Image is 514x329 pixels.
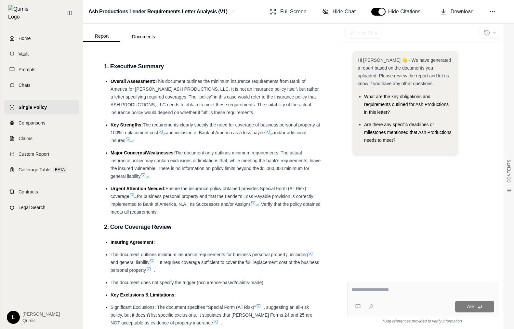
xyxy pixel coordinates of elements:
[7,311,20,324] div: L
[111,186,306,199] span: Ensure the insurance policy obtained provides Special Form (All Risk) coverage
[4,131,79,146] a: Claims
[333,8,356,16] span: Hide Chat
[4,78,79,92] a: Chats
[19,104,47,111] span: Single Policy
[4,185,79,199] a: Contracts
[19,189,38,195] span: Contracts
[111,122,320,135] span: The requirements clearly specify the need for coverage of business personal property at 100% repl...
[4,62,79,77] a: Prompts
[4,100,79,114] a: Single Policy
[111,292,176,297] span: Key Exclusions & Limitations:
[111,252,308,257] span: The document outlines minimum insurance requirements for business personal property, including
[111,305,256,310] span: Significant Exclusions: The document specifies "Special Form (All Risk)"
[19,82,31,88] span: Chats
[221,320,222,325] span: .
[19,135,33,142] span: Claims
[438,5,476,18] button: Download
[111,186,165,191] span: Urgent Attention Needed:
[4,163,79,177] a: Coverage TableBETA
[133,138,135,143] span: .
[364,94,449,115] span: What are the key obligations and requirements outlined for Ash Productions in this letter?
[83,31,120,42] button: Report
[507,160,512,183] span: CONTENTS
[19,166,50,173] span: Coverage Table
[22,317,60,324] span: Qumis
[451,8,474,16] span: Download
[104,221,321,233] h3: 2. Core Coverage Review
[19,51,29,57] span: Vault
[320,5,358,18] button: Hide Chat
[19,204,46,211] span: Legal Search
[4,47,79,61] a: Vault
[19,120,45,126] span: Comparisons
[166,130,265,135] span: and inclusion of Bank of America as a loss payee
[149,174,150,179] span: .
[267,5,309,18] button: Full Screen
[111,280,265,285] span: The document does not specify the trigger (occurrence-based/claims-made).
[120,32,167,42] button: Documents
[8,5,33,21] img: Qumis Logo
[111,305,312,325] span: , suggesting an all-risk policy, but it doesn't list specific exclusions. It stipulates that [PER...
[19,66,35,73] span: Prompts
[19,151,49,157] span: Custom Report
[88,6,228,18] h2: Ash Productions Lender Requirements Letter Analysis (V1)
[111,122,143,127] span: Key Strengths:
[455,301,494,312] button: Ask
[22,311,60,317] span: [PERSON_NAME]
[280,8,307,16] span: Full Screen
[111,194,313,207] span: for business personal property and that the Lender's Loss Payable provision is correctly implemen...
[19,35,31,42] span: Home
[347,317,498,324] div: *Use references provided to verify information.
[351,300,364,313] button: Prompt Library
[154,268,155,273] span: .
[111,79,319,115] span: This document outlines the minimum insurance requirements from Bank of America for [PERSON_NAME] ...
[364,122,452,143] span: Are there any specific deadlines or milestones mentioned that Ash Productions needs to meet?
[4,31,79,46] a: Home
[104,60,321,72] h3: 1. Executive Summary
[111,260,150,265] span: and general liability
[111,240,155,245] span: Insuring Agreement:
[111,79,155,84] span: Overall Assessment:
[358,58,451,86] span: Hi [PERSON_NAME] 👋 - We have generated a report based on the documents you uploaded. Please revie...
[388,8,425,16] span: Hide Citations
[111,150,175,155] span: Major Concerns/Weaknesses:
[467,304,474,309] span: Ask
[65,8,75,18] button: Collapse sidebar
[4,200,79,215] a: Legal Search
[4,116,79,130] a: Comparisons
[111,260,319,273] span: . It requires coverage sufficient to cover the full replacement cost of the business personal pro...
[111,150,321,179] span: The document only outlines minimum requirements. The actual insurance policy may contain exclusio...
[4,147,79,161] a: Custom Report
[53,166,67,173] span: BETA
